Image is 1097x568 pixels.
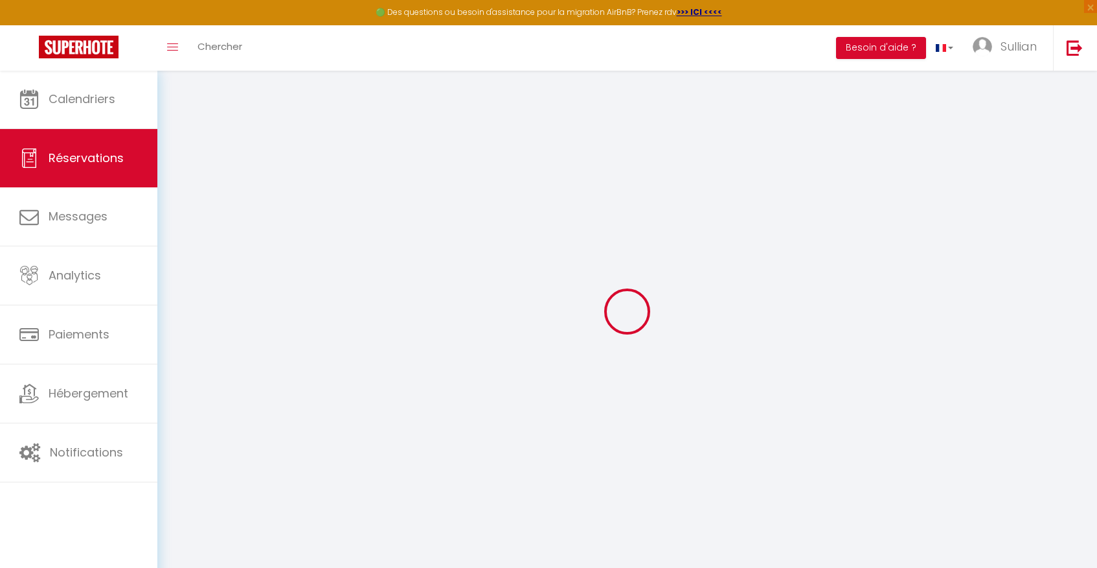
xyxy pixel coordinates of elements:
[49,208,107,224] span: Messages
[49,91,115,107] span: Calendriers
[677,6,722,18] a: >>> ICI <<<<
[49,326,109,342] span: Paiements
[963,25,1053,71] a: ... Sullian
[198,40,242,53] span: Chercher
[1067,40,1083,56] img: logout
[49,150,124,166] span: Réservations
[49,267,101,283] span: Analytics
[50,444,123,460] span: Notifications
[39,36,119,58] img: Super Booking
[49,385,128,401] span: Hébergement
[973,37,992,56] img: ...
[188,25,252,71] a: Chercher
[836,37,926,59] button: Besoin d'aide ?
[1001,38,1037,54] span: Sullian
